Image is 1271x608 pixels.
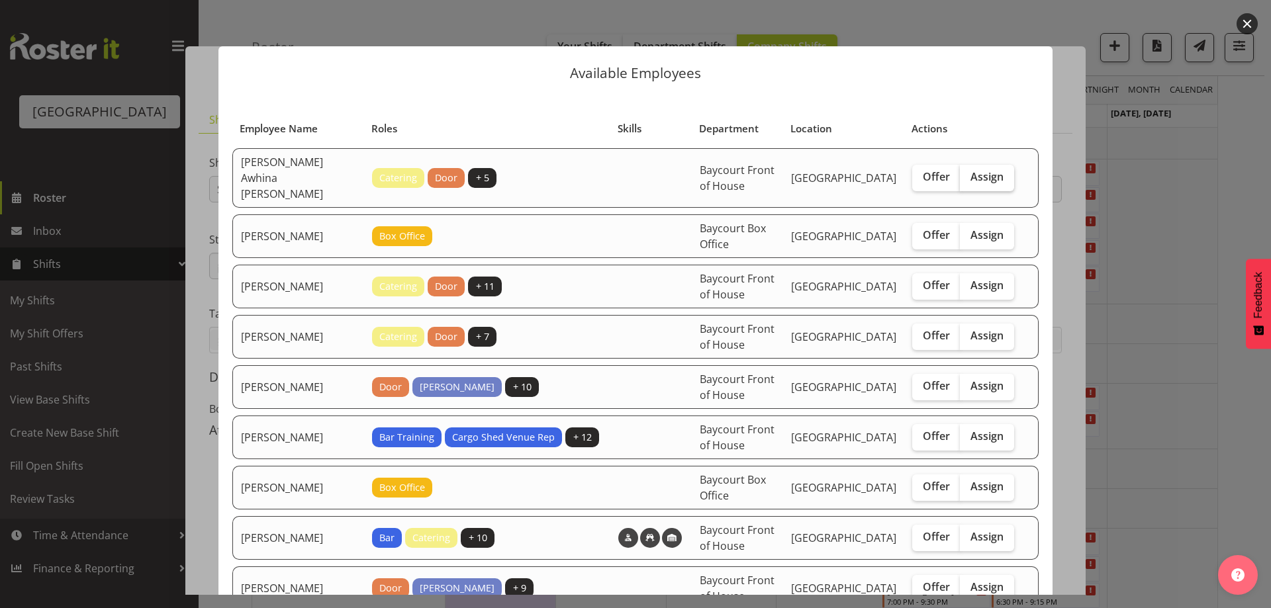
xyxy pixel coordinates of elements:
span: Catering [379,171,417,185]
span: + 5 [476,171,489,185]
span: [GEOGRAPHIC_DATA] [791,430,896,445]
span: Baycourt Front of House [700,523,775,553]
span: Assign [970,580,1004,593]
span: [GEOGRAPHIC_DATA] [791,329,896,344]
span: [GEOGRAPHIC_DATA] [791,229,896,243]
span: + 7 [476,329,489,344]
span: Location [790,121,832,136]
span: Roles [371,121,397,136]
td: [PERSON_NAME] [232,315,364,359]
span: Catering [412,531,450,545]
span: Baycourt Front of House [700,422,775,453]
span: + 9 [513,581,526,595]
span: Box Office [379,229,425,243]
span: Bar Training [379,430,434,445]
span: Door [435,171,457,185]
span: Baycourt Front of House [700,573,775,603]
span: Skills [618,121,641,136]
span: Baycourt Front of House [700,372,775,402]
span: [GEOGRAPHIC_DATA] [791,279,896,294]
td: [PERSON_NAME] [232,415,364,459]
td: [PERSON_NAME] [232,466,364,509]
span: Assign [970,530,1004,543]
span: Offer [923,279,950,292]
span: Offer [923,228,950,241]
span: Assign [970,379,1004,392]
span: [PERSON_NAME] [420,581,494,595]
span: [GEOGRAPHIC_DATA] [791,581,896,595]
span: Baycourt Front of House [700,322,775,352]
img: help-xxl-2.png [1231,568,1245,582]
span: Offer [923,530,950,543]
span: Actions [912,121,947,136]
span: Employee Name [240,121,318,136]
span: Cargo Shed Venue Rep [452,430,555,445]
span: [PERSON_NAME] [420,380,494,394]
span: Door [435,279,457,294]
span: Department [699,121,759,136]
span: Bar [379,531,395,545]
span: Feedback [1252,272,1264,318]
span: Baycourt Front of House [700,271,775,302]
span: + 11 [476,279,494,294]
span: Assign [970,228,1004,241]
span: Catering [379,279,417,294]
span: Box Office [379,480,425,495]
td: [PERSON_NAME] [232,365,364,409]
span: Offer [923,429,950,443]
td: [PERSON_NAME] [232,265,364,308]
span: [GEOGRAPHIC_DATA] [791,480,896,495]
span: Door [379,581,402,595]
td: [PERSON_NAME] [232,214,364,258]
span: Offer [923,379,950,392]
span: + 12 [573,430,592,445]
p: Available Employees [232,66,1039,80]
span: Offer [923,329,950,342]
span: Offer [923,170,950,183]
span: + 10 [469,531,487,545]
span: Assign [970,329,1004,342]
span: + 10 [513,380,532,394]
span: Assign [970,480,1004,493]
span: Baycourt Box Office [700,472,766,503]
span: Assign [970,279,1004,292]
span: [GEOGRAPHIC_DATA] [791,380,896,394]
button: Feedback - Show survey [1246,259,1271,349]
td: [PERSON_NAME] [232,516,364,560]
span: Assign [970,170,1004,183]
span: Assign [970,429,1004,443]
span: Offer [923,480,950,493]
td: [PERSON_NAME] Awhina [PERSON_NAME] [232,148,364,208]
span: Catering [379,329,417,344]
span: Baycourt Front of House [700,163,775,193]
span: Baycourt Box Office [700,221,766,251]
span: [GEOGRAPHIC_DATA] [791,171,896,185]
span: Door [435,329,457,344]
span: [GEOGRAPHIC_DATA] [791,531,896,545]
span: Offer [923,580,950,593]
span: Door [379,380,402,394]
